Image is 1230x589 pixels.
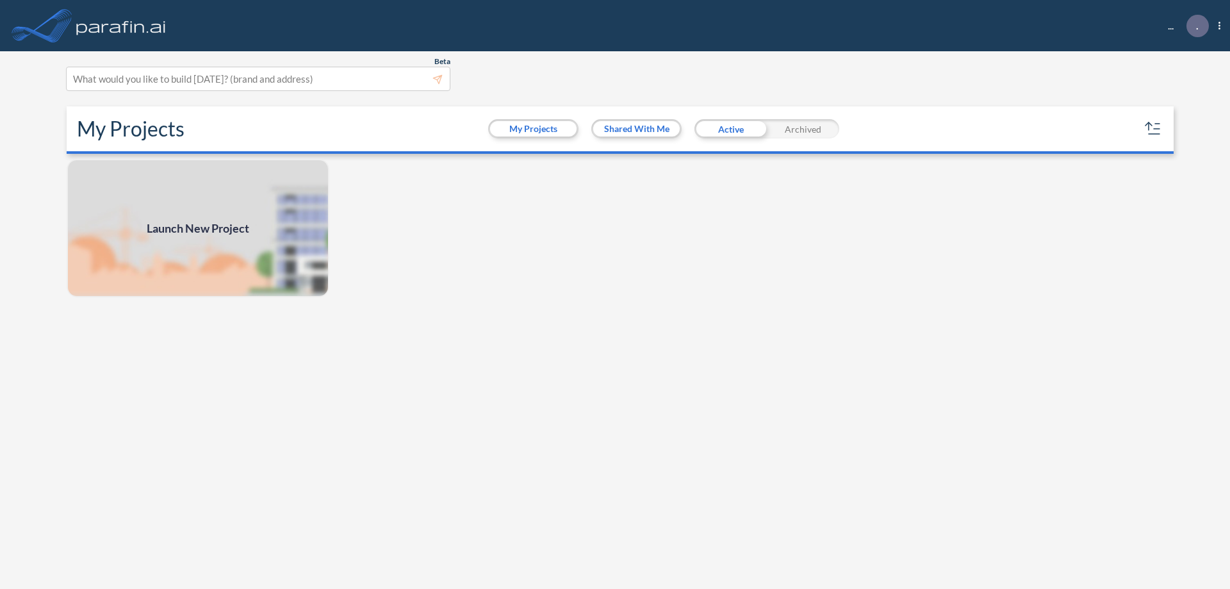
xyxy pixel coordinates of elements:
[1149,15,1220,37] div: ...
[67,159,329,297] img: add
[74,13,168,38] img: logo
[593,121,680,137] button: Shared With Me
[1196,20,1199,31] p: .
[1143,119,1163,139] button: sort
[490,121,577,137] button: My Projects
[77,117,184,141] h2: My Projects
[694,119,767,138] div: Active
[767,119,839,138] div: Archived
[434,56,450,67] span: Beta
[147,220,249,237] span: Launch New Project
[67,159,329,297] a: Launch New Project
